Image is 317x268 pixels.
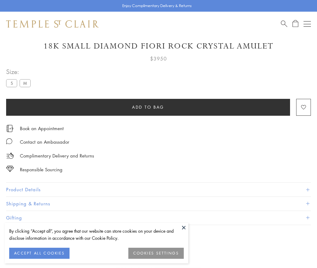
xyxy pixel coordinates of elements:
[6,20,99,28] img: Temple St. Clair
[6,125,13,132] img: icon_appointment.svg
[304,20,311,28] button: Open navigation
[20,79,31,87] label: M
[9,227,184,242] div: By clicking “Accept all”, you agree that our website can store cookies on your device and disclos...
[6,152,14,160] img: icon_delivery.svg
[6,138,12,144] img: MessageIcon-01_2.svg
[150,55,167,63] span: $3950
[128,248,184,259] button: COOKIES SETTINGS
[281,20,287,28] a: Search
[9,248,70,259] button: ACCEPT ALL COOKIES
[20,138,69,146] div: Contact an Ambassador
[6,166,14,172] img: icon_sourcing.svg
[20,125,64,132] a: Book an Appointment
[6,67,33,77] span: Size:
[6,211,311,225] button: Gifting
[20,166,62,173] div: Responsible Sourcing
[6,41,311,52] h1: 18K Small Diamond Fiori Rock Crystal Amulet
[6,197,311,211] button: Shipping & Returns
[6,99,290,116] button: Add to bag
[122,3,192,9] p: Enjoy Complimentary Delivery & Returns
[6,79,17,87] label: S
[6,183,311,196] button: Product Details
[20,152,94,160] p: Complimentary Delivery and Returns
[292,20,298,28] a: Open Shopping Bag
[132,104,164,111] span: Add to bag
